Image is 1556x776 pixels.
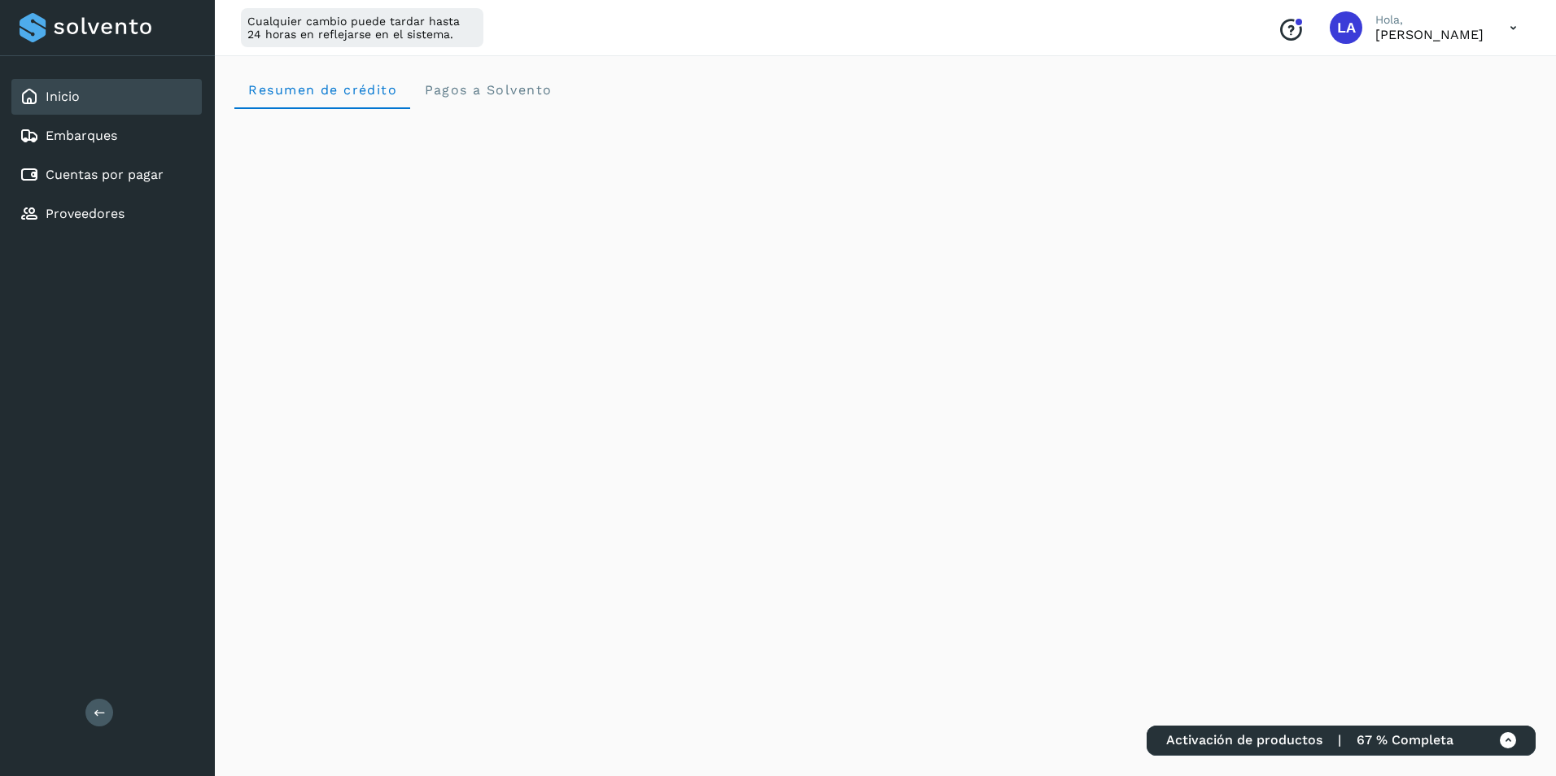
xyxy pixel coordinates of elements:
[11,157,202,193] div: Cuentas por pagar
[1375,27,1484,42] p: LUIS ANGEL FLORES QUINTANAR
[11,196,202,232] div: Proveedores
[11,118,202,154] div: Embarques
[46,206,125,221] a: Proveedores
[1166,732,1322,748] span: Activación de productos
[241,8,483,47] div: Cualquier cambio puede tardar hasta 24 horas en reflejarse en el sistema.
[11,79,202,115] div: Inicio
[247,82,397,98] span: Resumen de crédito
[46,128,117,143] a: Embarques
[46,167,164,182] a: Cuentas por pagar
[1375,13,1484,27] p: Hola,
[1357,732,1453,748] span: 67 % Completa
[423,82,552,98] span: Pagos a Solvento
[46,89,80,104] a: Inicio
[1338,732,1341,748] span: |
[1147,726,1536,756] div: Activación de productos | 67 % Completa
